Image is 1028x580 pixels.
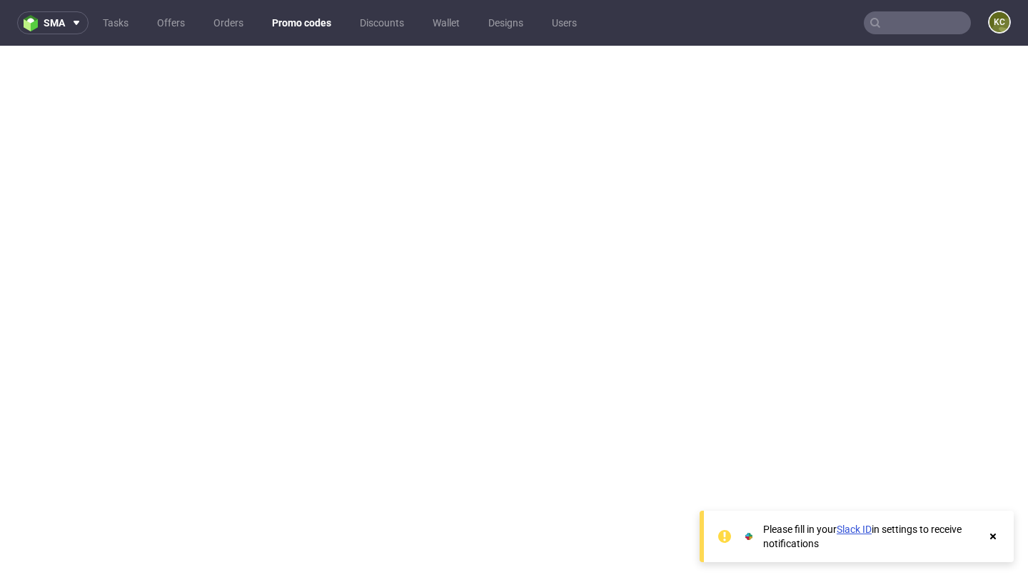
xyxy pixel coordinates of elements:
[148,11,193,34] a: Offers
[480,11,532,34] a: Designs
[837,524,872,535] a: Slack ID
[24,15,44,31] img: logo
[742,529,756,544] img: Slack
[424,11,468,34] a: Wallet
[763,522,979,551] div: Please fill in your in settings to receive notifications
[44,18,65,28] span: sma
[263,11,340,34] a: Promo codes
[989,12,1009,32] figcaption: KC
[17,11,89,34] button: sma
[543,11,585,34] a: Users
[94,11,137,34] a: Tasks
[205,11,252,34] a: Orders
[351,11,413,34] a: Discounts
